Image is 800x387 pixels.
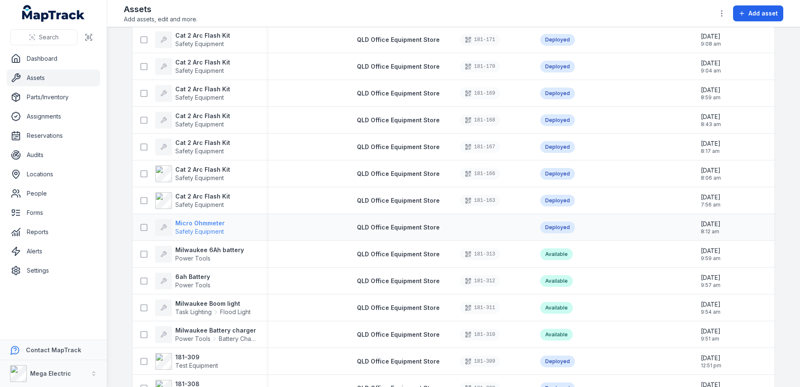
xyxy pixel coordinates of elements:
div: 181-310 [460,329,500,341]
strong: Mega Electric [30,370,71,377]
time: 10/09/2025, 8:12:37 am [701,220,721,235]
span: [DATE] [701,32,721,41]
strong: Milwaukee Boom light [175,299,251,308]
time: 02/09/2025, 9:57:27 am [701,273,721,289]
div: Deployed [540,88,575,99]
span: [DATE] [701,327,721,335]
a: QLD Office Equipment Store [357,196,440,205]
div: 181-311 [460,302,500,314]
a: Reports [7,224,100,240]
a: Micro OhmmeterSafety Equipment [155,219,225,236]
span: 12:51 pm [701,362,721,369]
span: 7:56 am [701,201,721,208]
div: 181-169 [460,88,500,99]
strong: 181-309 [175,353,218,361]
a: Milwaukee Boom lightTask LightingFlood Light [155,299,251,316]
span: QLD Office Equipment Store [357,90,440,97]
span: Task Lighting [175,308,212,316]
span: Power Tools [175,335,210,343]
div: Available [540,329,573,341]
a: Audits [7,147,100,163]
span: Power Tools [175,255,210,262]
a: Milwaukee 6Ah batteryPower Tools [155,246,244,263]
span: QLD Office Equipment Store [357,277,440,284]
span: [DATE] [701,59,721,67]
span: Add asset [749,9,778,18]
time: 01/10/2025, 8:43:50 am [701,113,721,128]
a: Parts/Inventory [7,89,100,106]
time: 01/09/2025, 12:51:57 pm [701,354,721,369]
strong: Milwaukee 6Ah battery [175,246,244,254]
time: 01/10/2025, 9:04:48 am [701,59,721,74]
div: Deployed [540,61,575,72]
span: QLD Office Equipment Store [357,143,440,150]
span: Safety Equipment [175,174,224,181]
span: Battery Charger [219,335,256,343]
a: Reservations [7,127,100,144]
time: 01/10/2025, 8:59:06 am [701,86,721,101]
span: [DATE] [701,139,721,148]
span: 8:06 am [701,175,721,181]
div: Deployed [540,141,575,153]
span: 8:43 am [701,121,721,128]
span: [DATE] [701,113,721,121]
strong: Cat 2 Arc Flash Kit [175,192,230,201]
h2: Assets [124,3,197,15]
span: Safety Equipment [175,94,224,101]
time: 02/09/2025, 9:51:18 am [701,327,721,342]
span: 9:54 am [701,309,721,315]
a: People [7,185,100,202]
span: Safety Equipment [175,147,224,155]
a: 6ah BatteryPower Tools [155,273,210,289]
span: QLD Office Equipment Store [357,36,440,43]
span: Safety Equipment [175,40,224,47]
div: 181-166 [460,168,500,180]
a: Cat 2 Arc Flash KitSafety Equipment [155,85,230,102]
time: 01/10/2025, 9:08:26 am [701,32,721,47]
span: QLD Office Equipment Store [357,170,440,177]
div: 181-171 [460,34,500,46]
a: MapTrack [22,5,85,22]
a: QLD Office Equipment Store [357,277,440,285]
a: Locations [7,166,100,183]
div: Deployed [540,195,575,206]
span: [DATE] [701,273,721,282]
div: Available [540,248,573,260]
span: QLD Office Equipment Store [357,250,440,258]
div: 181-168 [460,114,500,126]
span: Search [39,33,59,41]
div: 181-167 [460,141,500,153]
span: Safety Equipment [175,201,224,208]
a: Cat 2 Arc Flash KitSafety Equipment [155,192,230,209]
strong: Cat 2 Arc Flash Kit [175,139,230,147]
span: Safety Equipment [175,228,224,235]
span: Test Equipment [175,362,218,369]
div: 181-163 [460,195,500,206]
span: 9:08 am [701,41,721,47]
a: QLD Office Equipment Store [357,62,440,71]
a: Forms [7,204,100,221]
strong: Micro Ohmmeter [175,219,225,227]
span: QLD Office Equipment Store [357,63,440,70]
span: 8:59 am [701,94,721,101]
div: Available [540,302,573,314]
time: 01/10/2025, 8:06:10 am [701,166,721,181]
a: Cat 2 Arc Flash KitSafety Equipment [155,139,230,155]
a: 181-309Test Equipment [155,353,218,370]
a: QLD Office Equipment Store [357,357,440,366]
span: [DATE] [701,166,721,175]
span: [DATE] [701,300,721,309]
button: Search [10,29,77,45]
span: Flood Light [220,308,251,316]
a: Assets [7,70,100,86]
span: QLD Office Equipment Store [357,224,440,231]
time: 01/10/2025, 7:56:35 am [701,193,721,208]
span: [DATE] [701,86,721,94]
div: 181-312 [460,275,500,287]
span: [DATE] [701,354,721,362]
span: 9:59 am [701,255,721,262]
a: Cat 2 Arc Flash KitSafety Equipment [155,31,230,48]
div: Deployed [540,168,575,180]
a: QLD Office Equipment Store [357,250,440,258]
strong: Cat 2 Arc Flash Kit [175,112,230,120]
